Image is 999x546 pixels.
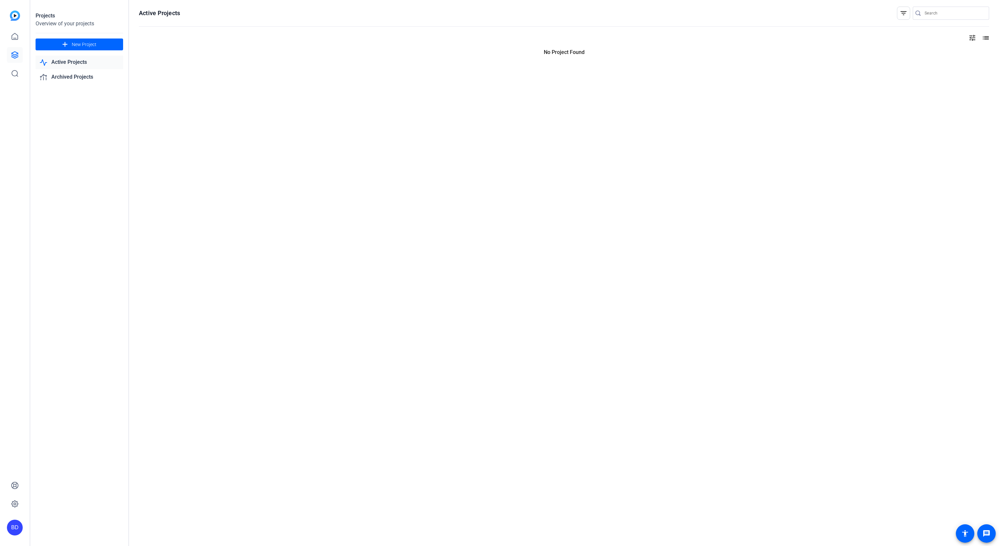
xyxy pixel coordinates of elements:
[10,11,20,21] img: blue-gradient.svg
[36,70,123,84] a: Archived Projects
[900,9,907,17] mat-icon: filter_list
[961,530,969,537] mat-icon: accessibility
[968,34,976,42] mat-icon: tune
[7,520,23,535] div: BD
[72,41,96,48] span: New Project
[139,48,989,56] p: No Project Found
[983,530,990,537] mat-icon: message
[981,34,989,42] mat-icon: list
[139,9,180,17] h1: Active Projects
[925,9,984,17] input: Search
[36,12,123,20] div: Projects
[36,20,123,28] div: Overview of your projects
[36,56,123,69] a: Active Projects
[36,39,123,50] button: New Project
[61,40,69,49] mat-icon: add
